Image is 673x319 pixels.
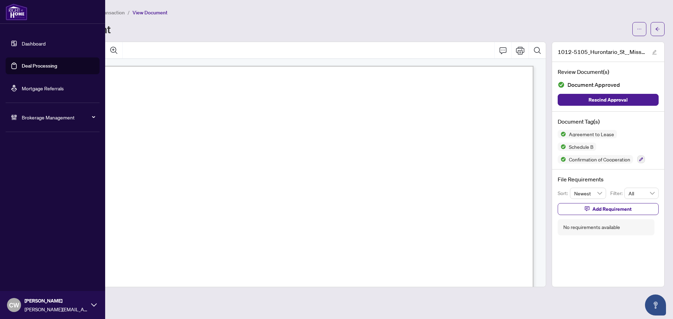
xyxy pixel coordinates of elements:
[6,4,27,20] img: logo
[22,113,95,121] span: Brokerage Management
[645,294,666,315] button: Open asap
[563,223,620,231] div: No requirements available
[22,40,46,47] a: Dashboard
[592,203,632,215] span: Add Requirement
[558,203,659,215] button: Add Requirement
[132,9,168,16] span: View Document
[22,63,57,69] a: Deal Processing
[558,68,659,76] h4: Review Document(s)
[628,188,654,199] span: All
[566,157,633,162] span: Confirmation of Cooperation
[558,130,566,138] img: Status Icon
[637,27,642,32] span: ellipsis
[558,155,566,164] img: Status Icon
[574,188,602,199] span: Newest
[566,144,596,149] span: Schedule B
[558,94,659,106] button: Rescind Approval
[652,50,657,55] span: edit
[128,8,130,16] li: /
[22,85,64,91] a: Mortgage Referrals
[566,132,617,137] span: Agreement to Lease
[558,48,645,56] span: 1012-5105_Hurontario_St__Mississauga__ON_-_Sign_back_2025-07-07_20_16_08__1_.pdf
[558,189,570,197] p: Sort:
[558,143,566,151] img: Status Icon
[610,189,624,197] p: Filter:
[558,175,659,183] h4: File Requirements
[9,300,19,310] span: CW
[87,9,125,16] span: View Transaction
[655,27,660,32] span: arrow-left
[558,81,565,88] img: Document Status
[567,80,620,90] span: Document Approved
[589,94,628,105] span: Rescind Approval
[25,297,88,305] span: [PERSON_NAME]
[558,117,659,126] h4: Document Tag(s)
[25,305,88,313] span: [PERSON_NAME][EMAIL_ADDRESS][DOMAIN_NAME]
